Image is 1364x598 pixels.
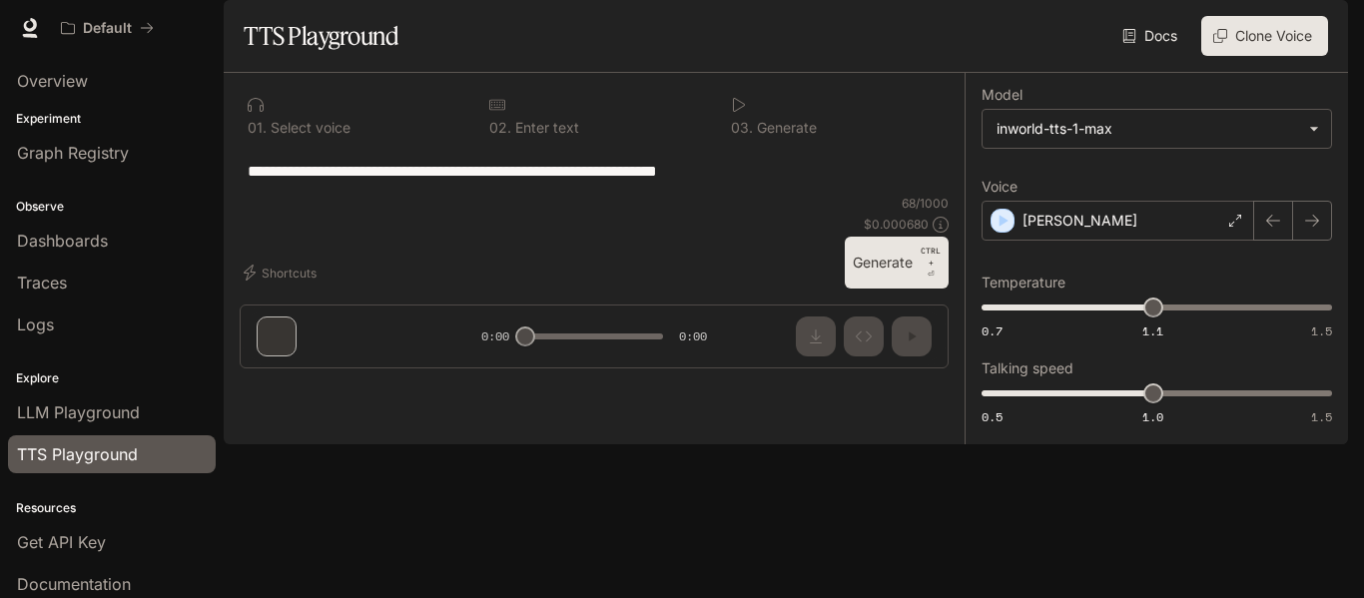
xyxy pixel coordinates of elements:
[244,16,398,56] h1: TTS Playground
[982,88,1023,102] p: Model
[982,276,1065,290] p: Temperature
[1311,408,1332,425] span: 1.5
[753,121,817,135] p: Generate
[864,216,929,233] p: $ 0.000680
[1311,322,1332,339] span: 1.5
[1118,16,1185,56] a: Docs
[1023,211,1137,231] p: [PERSON_NAME]
[1201,16,1328,56] button: Clone Voice
[83,20,132,37] p: Default
[982,408,1003,425] span: 0.5
[489,121,511,135] p: 0 2 .
[731,121,753,135] p: 0 3 .
[248,121,267,135] p: 0 1 .
[845,237,949,289] button: GenerateCTRL +⏎
[902,195,949,212] p: 68 / 1000
[921,245,941,281] p: ⏎
[511,121,579,135] p: Enter text
[982,361,1073,375] p: Talking speed
[982,322,1003,339] span: 0.7
[52,8,163,48] button: All workspaces
[267,121,350,135] p: Select voice
[1142,322,1163,339] span: 1.1
[982,180,1018,194] p: Voice
[983,110,1331,148] div: inworld-tts-1-max
[1142,408,1163,425] span: 1.0
[240,257,325,289] button: Shortcuts
[921,245,941,269] p: CTRL +
[997,119,1299,139] div: inworld-tts-1-max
